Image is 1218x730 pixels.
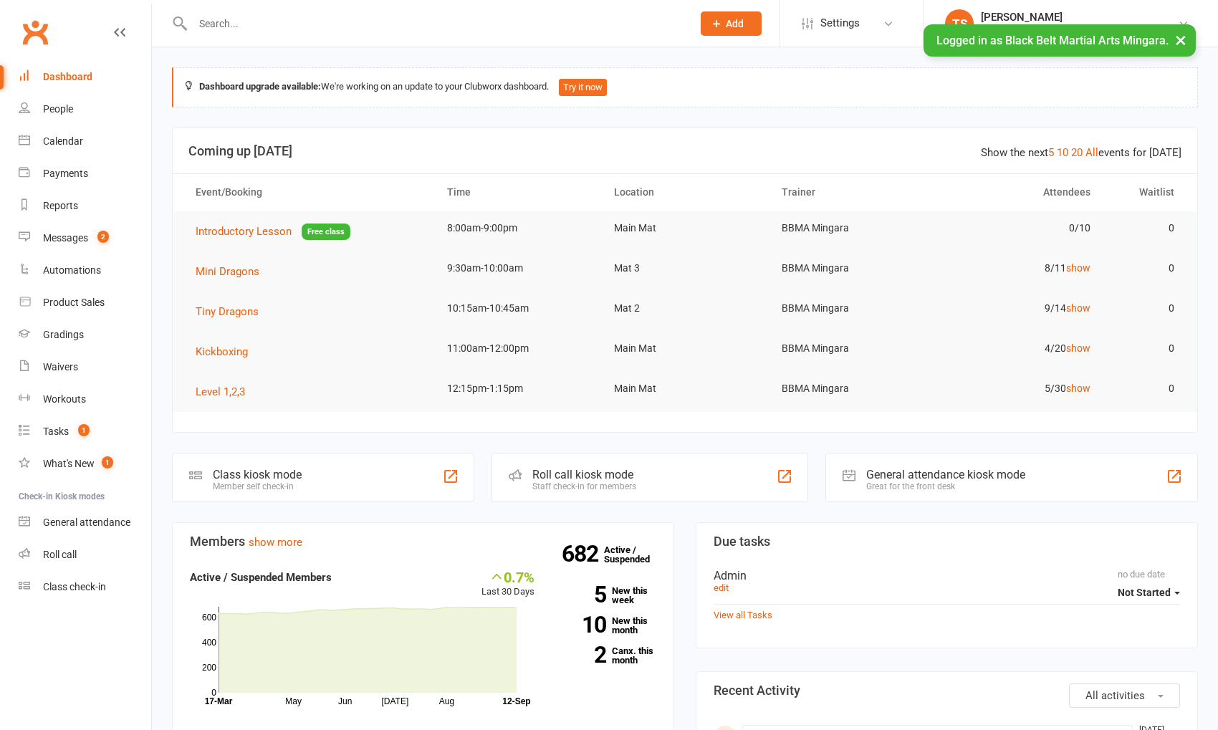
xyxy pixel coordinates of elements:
[1085,146,1098,159] a: All
[199,81,321,92] strong: Dashboard upgrade available:
[213,468,302,481] div: Class kiosk mode
[556,644,606,666] strong: 2
[78,424,90,436] span: 1
[19,190,151,222] a: Reports
[196,265,259,278] span: Mini Dragons
[19,539,151,571] a: Roll call
[434,372,602,405] td: 12:15pm-1:15pm
[43,517,130,528] div: General attendance
[1103,332,1187,365] td: 0
[481,569,534,585] div: 0.7%
[1066,342,1090,354] a: show
[866,481,1025,491] div: Great for the front desk
[434,174,602,211] th: Time
[604,534,667,575] a: 682Active / Suspended
[213,481,302,491] div: Member self check-in
[188,144,1181,158] h3: Coming up [DATE]
[769,372,936,405] td: BBMA Mingara
[19,222,151,254] a: Messages 2
[43,103,73,115] div: People
[183,174,434,211] th: Event/Booking
[102,456,113,469] span: 1
[601,251,769,285] td: Mat 3
[601,292,769,325] td: Mat 2
[434,251,602,285] td: 9:30am-10:00am
[43,426,69,437] div: Tasks
[532,468,636,481] div: Roll call kiosk mode
[43,168,88,179] div: Payments
[43,232,88,244] div: Messages
[434,332,602,365] td: 11:00am-12:00pm
[866,468,1025,481] div: General attendance kiosk mode
[559,79,607,96] button: Try it now
[532,481,636,491] div: Staff check-in for members
[19,383,151,416] a: Workouts
[714,534,1180,549] h3: Due tasks
[249,536,302,549] a: show more
[43,458,95,469] div: What's New
[97,231,109,243] span: 2
[196,345,248,358] span: Kickboxing
[936,211,1103,245] td: 0/10
[172,67,1198,107] div: We're working on an update to your Clubworx dashboard.
[196,305,259,318] span: Tiny Dragons
[1103,174,1187,211] th: Waitlist
[714,610,772,620] a: View all Tasks
[19,319,151,351] a: Gradings
[714,582,729,593] a: edit
[936,332,1103,365] td: 4/20
[19,287,151,319] a: Product Sales
[19,125,151,158] a: Calendar
[936,372,1103,405] td: 5/30
[701,11,762,36] button: Add
[945,9,974,38] div: TS
[19,416,151,448] a: Tasks 1
[936,174,1103,211] th: Attendees
[481,569,534,600] div: Last 30 Days
[562,543,604,565] strong: 682
[1103,251,1187,285] td: 0
[190,534,656,549] h3: Members
[556,584,606,605] strong: 5
[43,297,105,308] div: Product Sales
[556,586,656,605] a: 5New this week
[1071,146,1083,159] a: 20
[43,200,78,211] div: Reports
[1103,372,1187,405] td: 0
[981,144,1181,161] div: Show the next events for [DATE]
[556,616,656,635] a: 10New this month
[434,211,602,245] td: 8:00am-9:00pm
[43,71,92,82] div: Dashboard
[434,292,602,325] td: 10:15am-10:45am
[196,303,269,320] button: Tiny Dragons
[1118,580,1180,605] button: Not Started
[1085,689,1145,702] span: All activities
[936,251,1103,285] td: 8/11
[601,174,769,211] th: Location
[43,135,83,147] div: Calendar
[601,332,769,365] td: Main Mat
[196,263,269,280] button: Mini Dragons
[1066,302,1090,314] a: show
[19,571,151,603] a: Class kiosk mode
[196,385,245,398] span: Level 1,2,3
[556,614,606,635] strong: 10
[302,224,350,240] span: Free class
[556,646,656,665] a: 2Canx. this month
[19,506,151,539] a: General attendance kiosk mode
[43,581,106,592] div: Class check-in
[601,372,769,405] td: Main Mat
[714,569,1180,582] div: Admin
[769,292,936,325] td: BBMA Mingara
[188,14,682,34] input: Search...
[769,174,936,211] th: Trainer
[1168,24,1194,55] button: ×
[936,34,1169,47] span: Logged in as Black Belt Martial Arts Mingara.
[726,18,744,29] span: Add
[981,11,1178,24] div: [PERSON_NAME]
[17,14,53,50] a: Clubworx
[1057,146,1068,159] a: 10
[19,61,151,93] a: Dashboard
[19,93,151,125] a: People
[1069,683,1180,708] button: All activities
